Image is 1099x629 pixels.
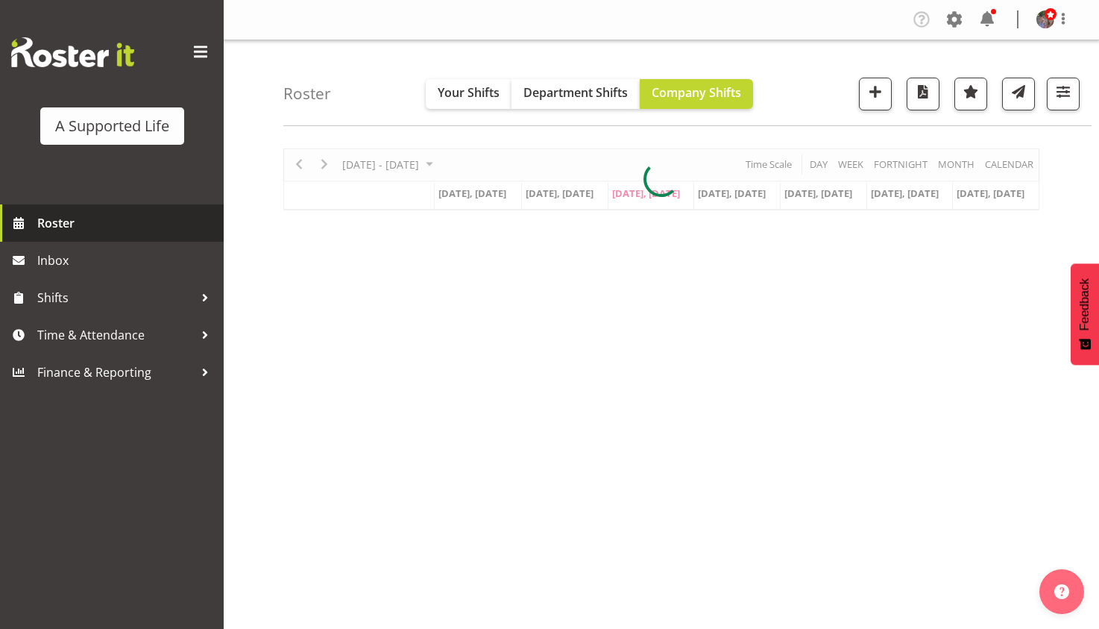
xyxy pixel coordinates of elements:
[37,287,194,309] span: Shifts
[1047,78,1080,110] button: Filter Shifts
[55,115,169,137] div: A Supported Life
[523,84,628,101] span: Department Shifts
[37,212,216,234] span: Roster
[438,84,500,101] span: Your Shifts
[511,79,640,109] button: Department Shifts
[426,79,511,109] button: Your Shifts
[907,78,939,110] button: Download a PDF of the roster according to the set date range.
[37,324,194,346] span: Time & Attendance
[37,249,216,272] span: Inbox
[652,84,741,101] span: Company Shifts
[954,78,987,110] button: Highlight an important date within the roster.
[640,79,753,109] button: Company Shifts
[1071,263,1099,365] button: Feedback - Show survey
[1036,10,1054,28] img: rebecca-batesb34ca9c4cab83ab085f7a62cef5c7591.png
[37,361,194,384] span: Finance & Reporting
[283,85,331,102] h4: Roster
[1078,278,1092,331] span: Feedback
[859,78,892,110] button: Add a new shift
[1002,78,1035,110] button: Send a list of all shifts for the selected filtered period to all rostered employees.
[1054,584,1069,599] img: help-xxl-2.png
[11,37,134,67] img: Rosterit website logo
